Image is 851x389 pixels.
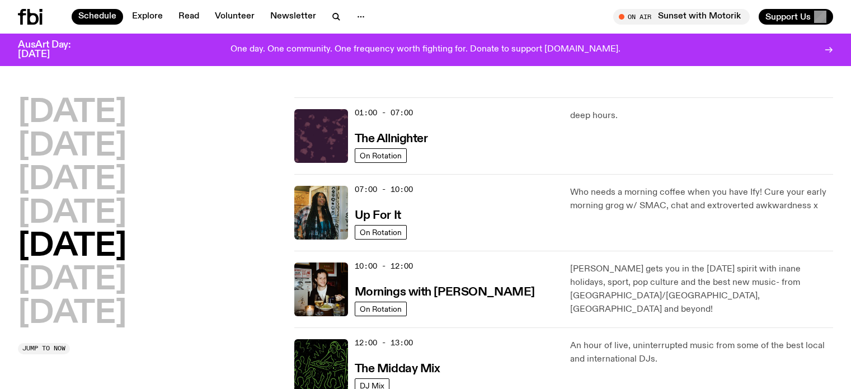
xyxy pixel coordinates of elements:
[294,263,348,316] img: Sam blankly stares at the camera, brightly lit by a camera flash wearing a hat collared shirt and...
[765,12,811,22] span: Support Us
[355,338,413,348] span: 12:00 - 13:00
[294,186,348,240] img: Ify - a Brown Skin girl with black braided twists, looking up to the side with her tongue stickin...
[18,97,126,129] button: [DATE]
[613,9,750,25] button: On AirSunset with Motorik
[355,261,413,271] span: 10:00 - 12:00
[18,343,70,354] button: Jump to now
[360,228,402,236] span: On Rotation
[125,9,170,25] a: Explore
[18,198,126,229] button: [DATE]
[355,302,407,316] a: On Rotation
[264,9,323,25] a: Newsletter
[355,131,428,145] a: The Allnighter
[355,287,535,298] h3: Mornings with [PERSON_NAME]
[355,361,440,375] a: The Midday Mix
[72,9,123,25] a: Schedule
[570,339,833,366] p: An hour of live, uninterrupted music from some of the best local and international DJs.
[360,304,402,313] span: On Rotation
[759,9,833,25] button: Support Us
[355,363,440,375] h3: The Midday Mix
[18,231,126,263] button: [DATE]
[231,45,620,55] p: One day. One community. One frequency worth fighting for. Donate to support [DOMAIN_NAME].
[208,9,261,25] a: Volunteer
[355,148,407,163] a: On Rotation
[355,210,401,222] h3: Up For It
[355,225,407,240] a: On Rotation
[18,131,126,162] button: [DATE]
[18,265,126,296] button: [DATE]
[570,186,833,213] p: Who needs a morning coffee when you have Ify! Cure your early morning grog w/ SMAC, chat and extr...
[355,107,413,118] span: 01:00 - 07:00
[22,345,65,351] span: Jump to now
[355,208,401,222] a: Up For It
[570,109,833,123] p: deep hours.
[360,151,402,160] span: On Rotation
[355,284,535,298] a: Mornings with [PERSON_NAME]
[570,263,833,316] p: [PERSON_NAME] gets you in the [DATE] spirit with inane holidays, sport, pop culture and the best ...
[355,184,413,195] span: 07:00 - 10:00
[18,165,126,196] button: [DATE]
[172,9,206,25] a: Read
[355,133,428,145] h3: The Allnighter
[18,298,126,330] button: [DATE]
[18,40,90,59] h3: AusArt Day: [DATE]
